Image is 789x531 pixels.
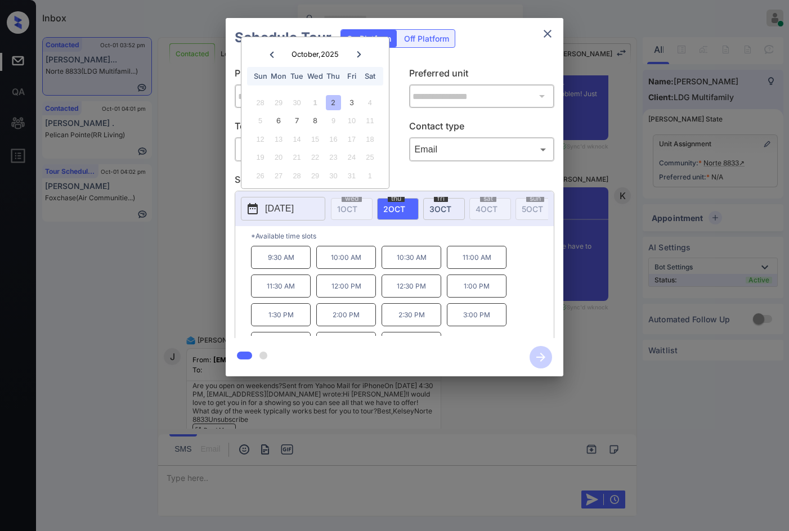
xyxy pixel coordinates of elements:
div: Not available Sunday, September 28th, 2025 [253,95,268,110]
p: 3:30 PM [251,332,311,355]
div: Not available Tuesday, October 28th, 2025 [289,168,304,183]
button: [DATE] [241,197,325,220]
p: [DATE] [265,202,294,215]
p: 9:30 AM [251,246,311,269]
div: Not available Saturday, November 1st, 2025 [362,168,378,183]
div: Not available Monday, September 29th, 2025 [271,95,286,110]
p: 2:30 PM [382,303,441,326]
button: close [536,22,559,45]
p: Tour type [235,119,380,137]
div: Not available Wednesday, October 1st, 2025 [307,95,322,110]
div: Choose Tuesday, October 7th, 2025 [289,113,304,128]
div: Not available Monday, October 13th, 2025 [271,132,286,147]
div: Not available Saturday, October 4th, 2025 [362,95,378,110]
div: Not available Wednesday, October 22nd, 2025 [307,150,322,165]
p: 11:30 AM [251,274,311,298]
div: Not available Friday, October 10th, 2025 [344,113,359,128]
div: Not available Monday, October 27th, 2025 [271,168,286,183]
div: Not available Tuesday, September 30th, 2025 [289,95,304,110]
div: In Person [237,140,378,159]
p: Preferred community [235,66,380,84]
div: Sat [362,69,378,84]
p: 1:00 PM [447,274,506,298]
p: 3:00 PM [447,303,506,326]
div: Sun [253,69,268,84]
div: Not available Sunday, October 26th, 2025 [253,168,268,183]
p: 2:00 PM [316,303,376,326]
p: 12:00 PM [316,274,376,298]
div: Not available Wednesday, October 29th, 2025 [307,168,322,183]
div: Tue [289,69,304,84]
p: 4:00 PM [316,332,376,355]
p: 10:00 AM [316,246,376,269]
p: 10:30 AM [382,246,441,269]
div: Not available Friday, October 24th, 2025 [344,150,359,165]
div: October , 2025 [292,50,339,58]
div: Thu [326,69,341,84]
div: Not available Saturday, October 11th, 2025 [362,113,378,128]
p: 11:00 AM [447,246,506,269]
div: date-select [377,198,419,220]
div: Not available Monday, October 20th, 2025 [271,150,286,165]
p: Contact type [409,119,555,137]
span: 2 OCT [383,204,405,214]
div: Not available Thursday, October 9th, 2025 [326,113,341,128]
p: 1:30 PM [251,303,311,326]
h2: Schedule Tour [226,18,340,57]
div: Not available Thursday, October 16th, 2025 [326,132,341,147]
div: Email [412,140,552,159]
div: Choose Monday, October 6th, 2025 [271,113,286,128]
div: Off Platform [398,30,455,47]
div: Choose Friday, October 3rd, 2025 [344,95,359,110]
div: Wed [307,69,322,84]
p: Preferred unit [409,66,555,84]
p: 12:30 PM [382,274,441,298]
div: Not available Friday, October 17th, 2025 [344,132,359,147]
div: Mon [271,69,286,84]
span: thu [388,195,405,202]
p: 4:30 PM [382,332,441,355]
p: Select slot [235,173,554,191]
div: Not available Saturday, October 18th, 2025 [362,132,378,147]
div: Choose Wednesday, October 8th, 2025 [307,113,322,128]
p: *Available time slots [251,226,554,246]
div: Not available Tuesday, October 21st, 2025 [289,150,304,165]
div: Not available Friday, October 31st, 2025 [344,168,359,183]
div: Not available Thursday, October 23rd, 2025 [326,150,341,165]
div: Not available Sunday, October 12th, 2025 [253,132,268,147]
span: 3 OCT [429,204,451,214]
div: date-select [423,198,465,220]
div: Not available Thursday, October 30th, 2025 [326,168,341,183]
div: Not available Sunday, October 5th, 2025 [253,113,268,128]
div: On Platform [341,30,397,47]
div: Fri [344,69,359,84]
span: fri [434,195,448,202]
div: Not available Wednesday, October 15th, 2025 [307,132,322,147]
div: month 2025-10 [245,93,385,184]
div: Choose Thursday, October 2nd, 2025 [326,95,341,110]
div: Not available Saturday, October 25th, 2025 [362,150,378,165]
div: Not available Sunday, October 19th, 2025 [253,150,268,165]
div: Not available Tuesday, October 14th, 2025 [289,132,304,147]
